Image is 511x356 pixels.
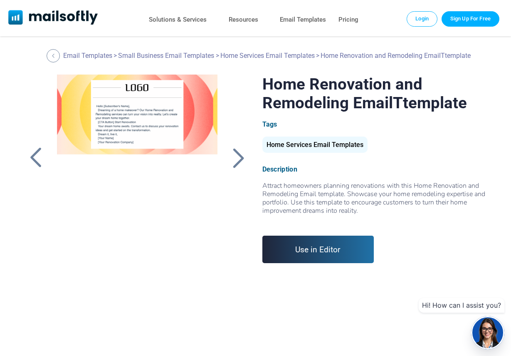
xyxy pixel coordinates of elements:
a: Solutions & Services [149,14,207,26]
a: Resources [229,14,258,26]
a: Back [25,147,46,169]
a: Trial [442,11,499,26]
a: Email Templates [280,14,326,26]
span: Attract homeowners planning renovations with this Home Renovation and Remodeling Email template. ... [262,181,486,223]
a: Use in Editor [262,236,374,263]
a: Home Services Email Templates [262,144,368,148]
div: Home Services Email Templates [262,137,368,153]
a: Home Services Email Templates [220,52,315,60]
a: Small Business Email Templates [118,52,214,60]
a: Login [407,11,437,26]
a: Back [228,147,249,169]
div: Description [262,165,486,173]
a: Mailsoftly [8,10,98,26]
h1: Home Renovation and Remodeling EmailTtemplate [262,75,486,112]
a: Home Renovation and Remodeling EmailTtemplate [48,75,227,283]
div: Hi! How can I assist you? [419,298,504,313]
a: Email Templates [63,52,112,60]
a: Back [47,49,62,62]
div: Tags [262,120,486,128]
a: Pricing [338,14,358,26]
